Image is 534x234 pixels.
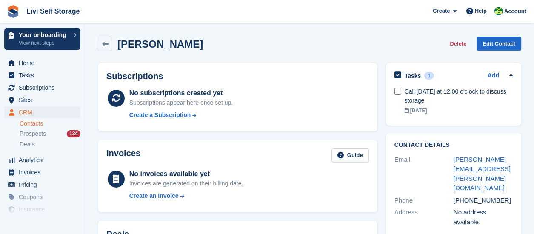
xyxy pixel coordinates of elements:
[129,169,243,179] div: No invoices available yet
[129,98,233,107] div: Subscriptions appear here once set up.
[454,208,513,227] div: No address available.
[129,191,243,200] a: Create an Invoice
[405,87,513,105] div: Call [DATE] at 12.00 o'clock to discuss storage.
[4,203,80,215] a: menu
[129,179,243,188] div: Invoices are generated on their billing date.
[4,57,80,69] a: menu
[488,71,499,81] a: Add
[129,88,233,98] div: No subscriptions created yet
[19,203,70,215] span: Insurance
[106,71,369,81] h2: Subscriptions
[394,208,454,227] div: Address
[405,83,513,119] a: Call [DATE] at 12.00 o'clock to discuss storage. [DATE]
[129,191,179,200] div: Create an Invoice
[7,5,20,18] img: stora-icon-8386f47178a22dfd0bd8f6a31ec36ba5ce8667c1dd55bd0f319d3a0aa187defe.svg
[19,191,70,203] span: Coupons
[117,38,203,50] h2: [PERSON_NAME]
[20,140,35,148] span: Deals
[23,4,83,18] a: Livi Self Storage
[20,129,80,138] a: Prospects 134
[19,32,69,38] p: Your onboarding
[4,106,80,118] a: menu
[4,154,80,166] a: menu
[331,148,369,163] a: Guide
[446,37,470,51] button: Delete
[4,28,80,50] a: Your onboarding View next steps
[19,82,70,94] span: Subscriptions
[4,94,80,106] a: menu
[20,120,80,128] a: Contacts
[394,196,454,205] div: Phone
[129,111,191,120] div: Create a Subscription
[19,94,70,106] span: Sites
[405,107,513,114] div: [DATE]
[4,69,80,81] a: menu
[394,155,454,193] div: Email
[4,191,80,203] a: menu
[494,7,503,15] img: Alex Handyside
[4,179,80,191] a: menu
[394,142,513,148] h2: Contact Details
[19,57,70,69] span: Home
[504,7,526,16] span: Account
[454,196,513,205] div: [PHONE_NUMBER]
[4,82,80,94] a: menu
[19,166,70,178] span: Invoices
[19,39,69,47] p: View next steps
[20,140,80,149] a: Deals
[454,156,511,192] a: [PERSON_NAME][EMAIL_ADDRESS][PERSON_NAME][DOMAIN_NAME]
[67,130,80,137] div: 134
[19,106,70,118] span: CRM
[4,166,80,178] a: menu
[405,72,421,80] h2: Tasks
[19,154,70,166] span: Analytics
[424,72,434,80] div: 1
[106,148,140,163] h2: Invoices
[129,111,233,120] a: Create a Subscription
[433,7,450,15] span: Create
[475,7,487,15] span: Help
[477,37,521,51] a: Edit Contact
[19,179,70,191] span: Pricing
[20,130,46,138] span: Prospects
[19,69,70,81] span: Tasks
